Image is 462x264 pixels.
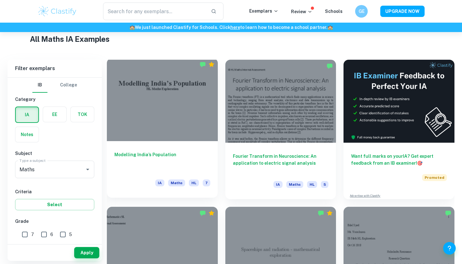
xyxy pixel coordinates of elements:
[69,231,72,238] span: 5
[83,165,92,174] button: Open
[31,231,34,238] span: 7
[318,210,324,216] img: Marked
[107,60,218,199] a: Modelling India’s PopulationIAMathsHL7
[37,5,77,18] img: Clastify logo
[380,6,425,17] button: UPGRADE NOW
[325,9,343,14] a: Schools
[15,150,94,157] h6: Subject
[208,61,215,68] div: Premium
[327,63,333,69] img: Marked
[358,8,365,15] h6: GE
[30,33,432,45] h1: All Maths IA Examples
[103,3,206,20] input: Search for any exemplars...
[200,61,206,68] img: Marked
[327,25,333,30] span: 🏫
[114,151,210,172] h6: Modelling India’s Population
[71,107,94,122] button: TOK
[327,210,333,216] div: Premium
[74,247,99,258] button: Apply
[233,153,329,173] h6: Fourier Transform in Neuroscience: An application to electric signal analysis
[16,107,38,122] button: IA
[230,25,240,30] a: here
[249,8,278,14] p: Exemplars
[344,60,454,199] a: Want full marks on yourIA? Get expert feedback from an IB examiner!PromotedAdvertise with Clastify
[422,174,447,181] span: Promoted
[286,181,303,188] span: Maths
[50,231,53,238] span: 6
[189,179,199,186] span: HL
[445,210,451,216] img: Marked
[15,199,94,210] button: Select
[208,210,215,216] div: Premium
[417,161,422,166] span: 🎯
[1,24,461,31] h6: We just launched Clastify for Schools. Click to learn how to become a school partner.
[15,96,94,103] h6: Category
[15,188,94,195] h6: Criteria
[60,78,77,93] button: College
[155,179,164,186] span: IA
[344,60,454,143] img: Thumbnail
[203,179,210,186] span: 7
[19,158,46,163] label: Type a subject
[43,107,66,122] button: EE
[355,5,368,18] button: GE
[291,8,312,15] p: Review
[8,60,102,77] h6: Filter exemplars
[168,179,185,186] span: Maths
[15,218,94,225] h6: Grade
[32,78,47,93] button: IB
[225,60,336,199] a: Fourier Transform in Neuroscience: An application to electric signal analysisIAMathsHL5
[351,153,447,167] h6: Want full marks on your IA ? Get expert feedback from an IB examiner!
[350,194,380,198] a: Advertise with Clastify
[273,181,283,188] span: IA
[321,181,328,188] span: 5
[443,242,456,255] button: Help and Feedback
[200,210,206,216] img: Marked
[15,127,39,142] button: Notes
[129,25,135,30] span: 🏫
[32,78,77,93] div: Filter type choice
[307,181,317,188] span: HL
